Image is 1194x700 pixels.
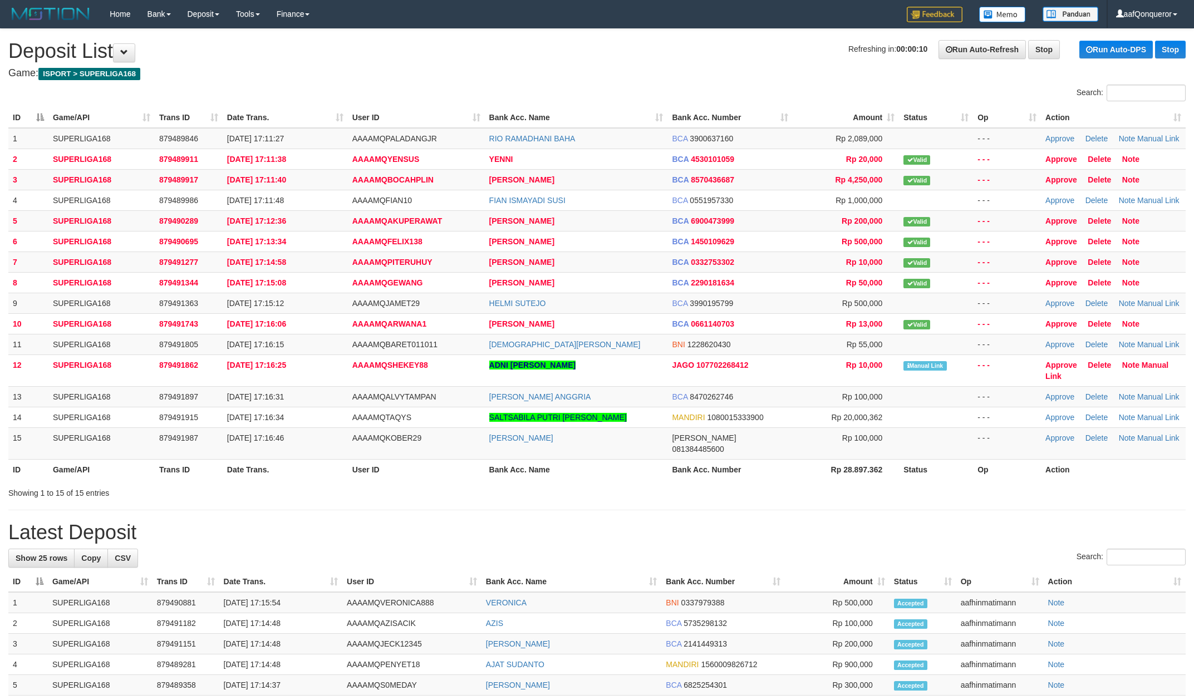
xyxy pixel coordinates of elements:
[793,107,899,128] th: Amount: activate to sort column ascending
[661,571,785,592] th: Bank Acc. Number: activate to sort column ascending
[489,319,554,328] a: [PERSON_NAME]
[690,392,733,401] span: Copy 8470262746 to clipboard
[672,392,687,401] span: BCA
[667,107,793,128] th: Bank Acc. Number: activate to sort column ascending
[672,361,694,369] span: JAGO
[352,237,422,246] span: AAAAMQFELIX138
[672,175,689,184] span: BCA
[489,413,627,422] a: SALTSABILA PUTRI [PERSON_NAME]
[489,340,641,349] a: [DEMOGRAPHIC_DATA][PERSON_NAME]
[1137,196,1180,205] a: Manual Link
[227,237,286,246] span: [DATE] 17:13:34
[1048,660,1065,669] a: Note
[890,571,956,592] th: Status: activate to sort column ascending
[48,571,153,592] th: Game/API: activate to sort column ascending
[672,216,689,225] span: BCA
[707,413,763,422] span: Copy 1080015333900 to clipboard
[691,319,734,328] span: Copy 0661140703 to clipboard
[155,107,223,128] th: Trans ID: activate to sort column ascending
[1041,107,1186,128] th: Action: activate to sort column ascending
[973,386,1041,407] td: - - -
[835,175,882,184] span: Rp 4,250,000
[1088,361,1111,369] a: Delete
[956,613,1044,634] td: aafhinmatimann
[1088,278,1111,287] a: Delete
[1045,299,1074,308] a: Approve
[973,190,1041,210] td: - - -
[672,413,705,422] span: MANDIRI
[223,459,348,480] th: Date Trans.
[38,68,140,80] span: ISPORT > SUPERLIGA168
[1122,237,1139,246] a: Note
[352,319,427,328] span: AAAAMQARWANA1
[489,361,576,369] a: ADNI [PERSON_NAME]
[1085,134,1108,143] a: Delete
[159,413,198,422] span: 879491915
[1045,361,1077,369] a: Approve
[903,176,930,185] span: Valid transaction
[8,68,1186,79] h4: Game:
[785,613,890,634] td: Rp 100,000
[489,155,513,164] a: YENNI
[486,619,503,628] a: AZIS
[159,361,198,369] span: 879491862
[1119,299,1136,308] a: Note
[894,599,927,608] span: Accepted
[903,279,930,288] span: Valid transaction
[8,6,93,22] img: MOTION_logo.png
[696,361,748,369] span: Copy 107702268412 to clipboard
[342,592,481,613] td: AAAAMQVERONICA888
[672,155,689,164] span: BCA
[903,320,930,329] span: Valid transaction
[956,592,1044,613] td: aafhinmatimann
[979,7,1026,22] img: Button%20Memo.svg
[1155,41,1186,58] a: Stop
[1085,392,1108,401] a: Delete
[1045,155,1077,164] a: Approve
[793,459,899,480] th: Rp 28.897.362
[489,175,554,184] a: [PERSON_NAME]
[846,258,882,267] span: Rp 10,000
[48,354,155,386] td: SUPERLIGA168
[8,634,48,654] td: 3
[352,258,433,267] span: AAAAMQPITERUHUY
[1122,319,1139,328] a: Note
[672,445,724,453] span: Copy 081384485600 to clipboard
[956,571,1044,592] th: Op: activate to sort column ascending
[846,155,882,164] span: Rp 20,000
[8,483,489,499] div: Showing 1 to 15 of 15 entries
[48,149,155,169] td: SUPERLIGA168
[846,278,882,287] span: Rp 50,000
[1119,196,1136,205] a: Note
[785,592,890,613] td: Rp 500,000
[8,549,75,568] a: Show 25 rows
[227,340,284,349] span: [DATE] 17:16:15
[219,613,343,634] td: [DATE] 17:14:48
[1048,639,1065,648] a: Note
[1137,413,1180,422] a: Manual Link
[227,278,286,287] span: [DATE] 17:15:08
[785,571,890,592] th: Amount: activate to sort column ascending
[227,361,286,369] span: [DATE] 17:16:25
[352,134,437,143] span: AAAAMQPALADANGJR
[1048,598,1065,607] a: Note
[159,319,198,328] span: 879491743
[159,237,198,246] span: 879490695
[352,340,438,349] span: AAAAMQBARET011011
[8,128,48,149] td: 1
[1041,459,1186,480] th: Action
[48,210,155,231] td: SUPERLIGA168
[48,190,155,210] td: SUPERLIGA168
[155,459,223,480] th: Trans ID
[8,210,48,231] td: 5
[352,216,443,225] span: AAAAMQAKUPERAWAT
[899,459,973,480] th: Status
[489,237,554,246] a: [PERSON_NAME]
[690,299,733,308] span: Copy 3990195799 to clipboard
[846,361,882,369] span: Rp 10,000
[486,639,550,648] a: [PERSON_NAME]
[672,258,689,267] span: BCA
[973,272,1041,293] td: - - -
[8,190,48,210] td: 4
[973,407,1041,427] td: - - -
